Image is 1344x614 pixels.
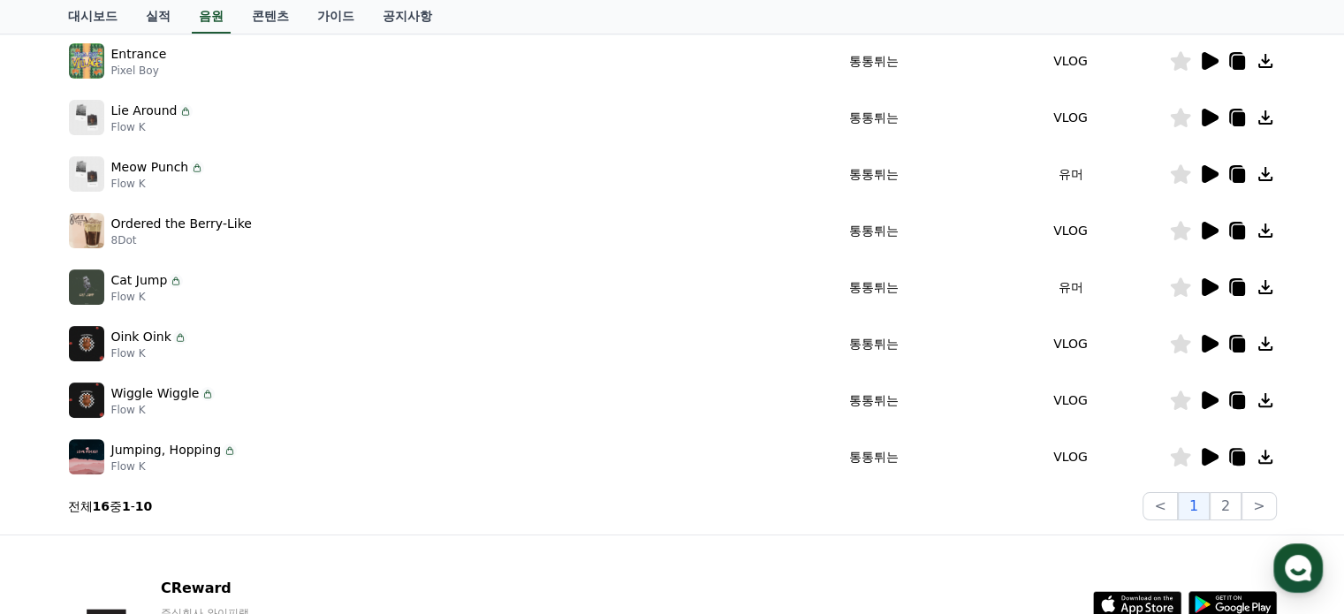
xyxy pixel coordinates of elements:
[972,146,1168,202] td: 유머
[1241,492,1276,520] button: >
[273,494,294,508] span: 설정
[93,499,110,513] strong: 16
[1143,492,1177,520] button: <
[122,499,131,513] strong: 1
[111,403,216,417] p: Flow K
[111,271,168,290] p: Cat Jump
[161,578,376,599] p: CReward
[776,428,972,485] td: 통통튀는
[111,290,184,304] p: Flow K
[1210,492,1241,520] button: 2
[69,326,104,361] img: music
[776,372,972,428] td: 통통튀는
[972,89,1168,146] td: VLOG
[111,328,171,346] p: Oink Oink
[69,383,104,418] img: music
[776,146,972,202] td: 통통튀는
[5,467,117,512] a: 홈
[776,202,972,259] td: 통통튀는
[117,467,228,512] a: 대화
[776,315,972,372] td: 통통튀는
[1178,492,1210,520] button: 1
[972,428,1168,485] td: VLOG
[111,459,238,474] p: Flow K
[111,177,205,191] p: Flow K
[111,441,222,459] p: Jumping, Hopping
[69,439,104,474] img: music
[111,346,187,360] p: Flow K
[135,499,152,513] strong: 10
[162,495,183,509] span: 대화
[111,215,252,233] p: Ordered the Berry-Like
[111,102,178,120] p: Lie Around
[972,33,1168,89] td: VLOG
[228,467,339,512] a: 설정
[972,315,1168,372] td: VLOG
[111,384,200,403] p: Wiggle Wiggle
[111,233,252,247] p: 8Dot
[69,43,104,79] img: music
[56,494,66,508] span: 홈
[69,156,104,192] img: music
[972,372,1168,428] td: VLOG
[776,33,972,89] td: 통통튀는
[69,269,104,305] img: music
[776,89,972,146] td: 통통튀는
[111,120,194,134] p: Flow K
[68,497,153,515] p: 전체 중 -
[972,259,1168,315] td: 유머
[69,100,104,135] img: music
[776,259,972,315] td: 통통튀는
[111,45,167,64] p: Entrance
[69,213,104,248] img: music
[111,158,189,177] p: Meow Punch
[111,64,167,78] p: Pixel Boy
[972,202,1168,259] td: VLOG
